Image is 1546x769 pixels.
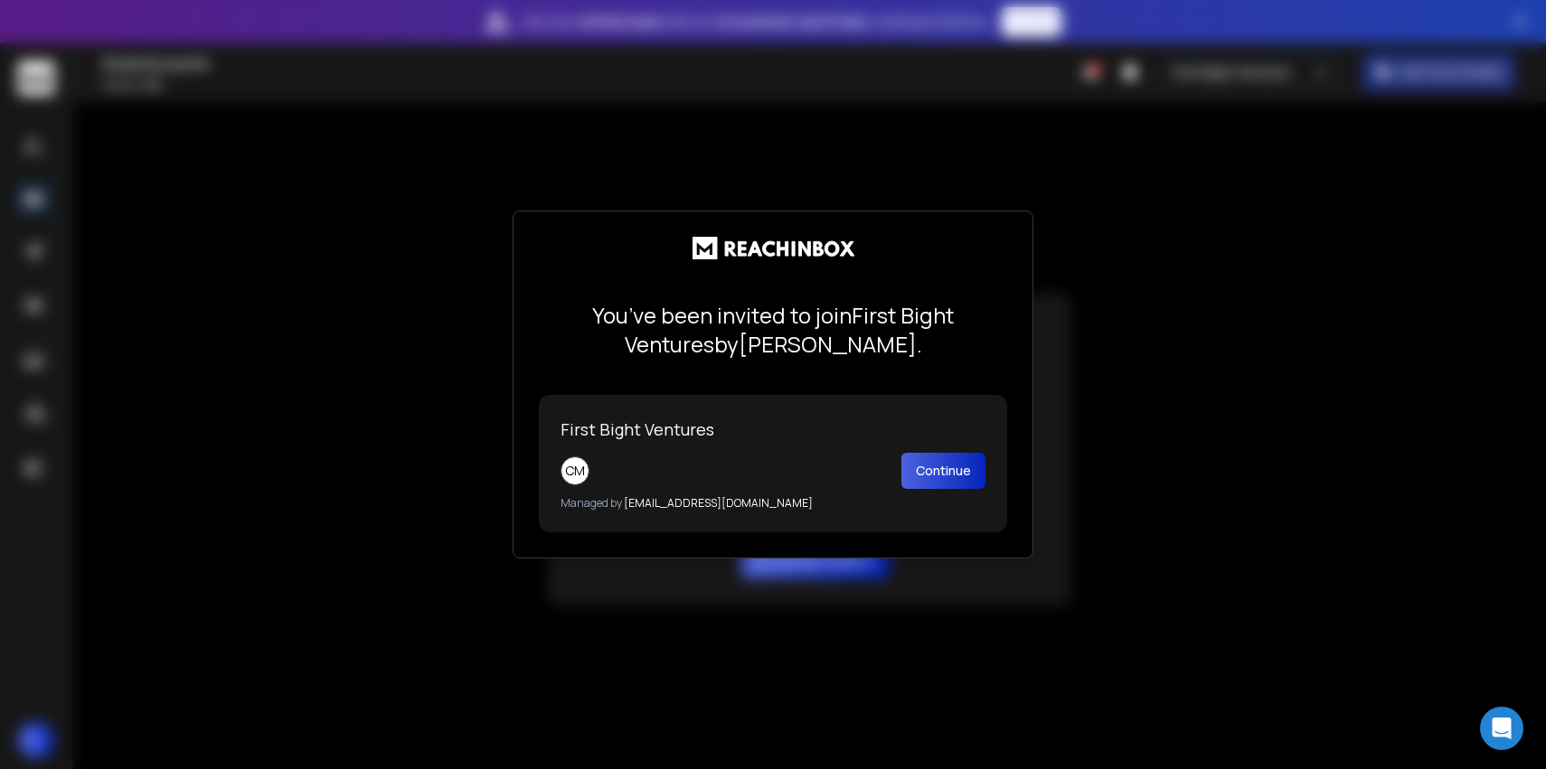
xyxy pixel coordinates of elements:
span: Managed by [561,495,622,511]
p: First Bight Ventures [561,417,985,442]
p: [EMAIL_ADDRESS][DOMAIN_NAME] [561,496,985,511]
button: Continue [901,453,985,489]
div: Open Intercom Messenger [1480,707,1523,750]
div: CM [561,456,589,485]
p: You’ve been invited to join First Bight Ventures by [PERSON_NAME] . [539,301,1007,359]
